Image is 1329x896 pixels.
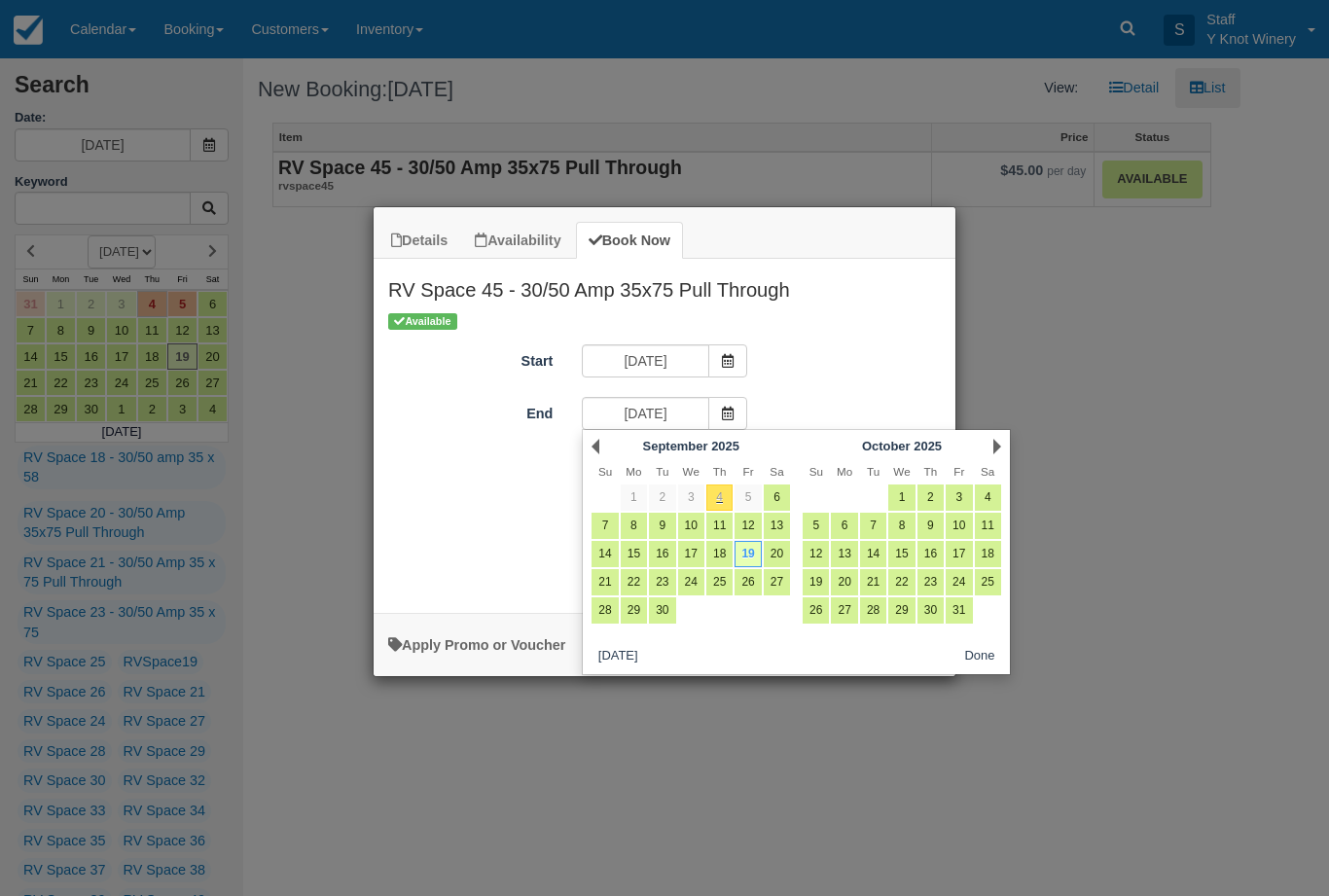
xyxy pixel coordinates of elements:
[649,541,675,567] a: 16
[678,541,704,567] a: 17
[803,569,829,595] a: 19
[592,513,618,539] a: 7
[809,465,823,478] span: Sunday
[462,222,573,260] a: Availability
[649,597,675,624] a: 30
[374,259,955,309] h2: RV Space 45 - 30/50 Amp 35x75 Pull Through
[917,513,944,539] a: 9
[914,439,942,453] span: 2025
[649,569,675,595] a: 23
[946,569,972,595] a: 24
[917,484,944,511] a: 2
[862,439,911,453] span: October
[975,541,1001,567] a: 18
[888,569,915,595] a: 22
[374,397,567,424] label: End
[860,513,886,539] a: 7
[888,513,915,539] a: 8
[598,465,612,478] span: Sunday
[803,597,829,624] a: 26
[626,465,641,478] span: Monday
[374,579,955,603] div: :
[975,569,1001,595] a: 25
[735,484,761,511] a: 5
[953,465,964,478] span: Friday
[975,513,1001,539] a: 11
[591,645,645,669] button: [DATE]
[764,513,790,539] a: 13
[888,597,915,624] a: 29
[917,597,944,624] a: 30
[576,222,683,260] a: Book Now
[683,465,700,478] span: Wednesday
[592,569,618,595] a: 21
[917,541,944,567] a: 16
[621,484,647,511] a: 1
[374,344,567,372] label: Start
[378,222,460,260] a: Details
[803,513,829,539] a: 5
[735,513,761,539] a: 12
[764,484,790,511] a: 6
[770,465,783,478] span: Saturday
[975,484,1001,511] a: 4
[656,465,668,478] span: Tuesday
[678,569,704,595] a: 24
[867,465,880,478] span: Tuesday
[957,645,1003,669] button: Done
[888,484,915,511] a: 1
[837,465,852,478] span: Monday
[643,439,708,453] span: September
[621,541,647,567] a: 15
[649,484,675,511] a: 2
[592,541,618,567] a: 14
[621,513,647,539] a: 8
[678,513,704,539] a: 10
[831,513,857,539] a: 6
[735,569,761,595] a: 26
[592,439,599,454] a: Prev
[860,597,886,624] a: 28
[388,313,457,330] span: Available
[649,513,675,539] a: 9
[860,541,886,567] a: 14
[621,569,647,595] a: 22
[764,541,790,567] a: 20
[860,569,886,595] a: 21
[743,465,754,478] span: Friday
[706,484,733,511] a: 4
[706,541,733,567] a: 18
[711,439,739,453] span: 2025
[946,597,972,624] a: 31
[621,597,647,624] a: 29
[678,484,704,511] a: 3
[946,513,972,539] a: 10
[764,569,790,595] a: 27
[924,465,938,478] span: Thursday
[917,569,944,595] a: 23
[893,465,910,478] span: Wednesday
[981,465,994,478] span: Saturday
[946,484,972,511] a: 3
[706,569,733,595] a: 25
[374,259,955,602] div: Item Modal
[993,439,1001,454] a: Next
[831,569,857,595] a: 20
[706,513,733,539] a: 11
[592,597,618,624] a: 28
[388,637,565,653] a: Apply Voucher
[713,465,727,478] span: Thursday
[888,541,915,567] a: 15
[831,541,857,567] a: 13
[831,597,857,624] a: 27
[735,541,761,567] a: 19
[946,541,972,567] a: 17
[803,541,829,567] a: 12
